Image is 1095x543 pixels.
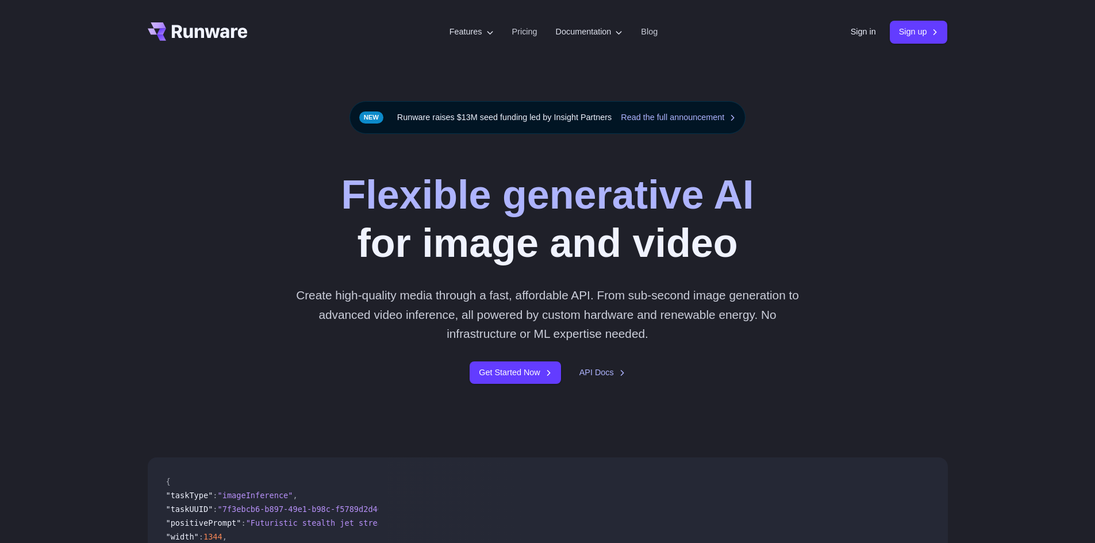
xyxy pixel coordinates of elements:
a: Pricing [512,25,537,38]
a: API Docs [579,366,625,379]
span: , [293,491,297,500]
span: 1344 [203,532,222,541]
span: "7f3ebcb6-b897-49e1-b98c-f5789d2d40d7" [218,505,397,514]
label: Features [449,25,494,38]
a: Read the full announcement [621,111,736,124]
div: Runware raises $13M seed funding led by Insight Partners [349,101,746,134]
span: : [213,491,217,500]
span: "positivePrompt" [166,518,241,527]
strong: Flexible generative AI [341,172,754,217]
a: Sign in [851,25,876,38]
h1: for image and video [341,171,754,267]
a: Blog [641,25,658,38]
span: , [222,532,227,541]
span: "width" [166,532,199,541]
span: "Futuristic stealth jet streaking through a neon-lit cityscape with glowing purple exhaust" [246,518,674,527]
span: : [199,532,203,541]
span: : [213,505,217,514]
span: { [166,477,171,486]
a: Go to / [148,22,248,41]
span: : [241,518,245,527]
a: Get Started Now [470,361,560,384]
p: Create high-quality media through a fast, affordable API. From sub-second image generation to adv... [291,286,804,343]
span: "imageInference" [218,491,293,500]
span: "taskUUID" [166,505,213,514]
label: Documentation [556,25,623,38]
a: Sign up [890,21,948,43]
span: "taskType" [166,491,213,500]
